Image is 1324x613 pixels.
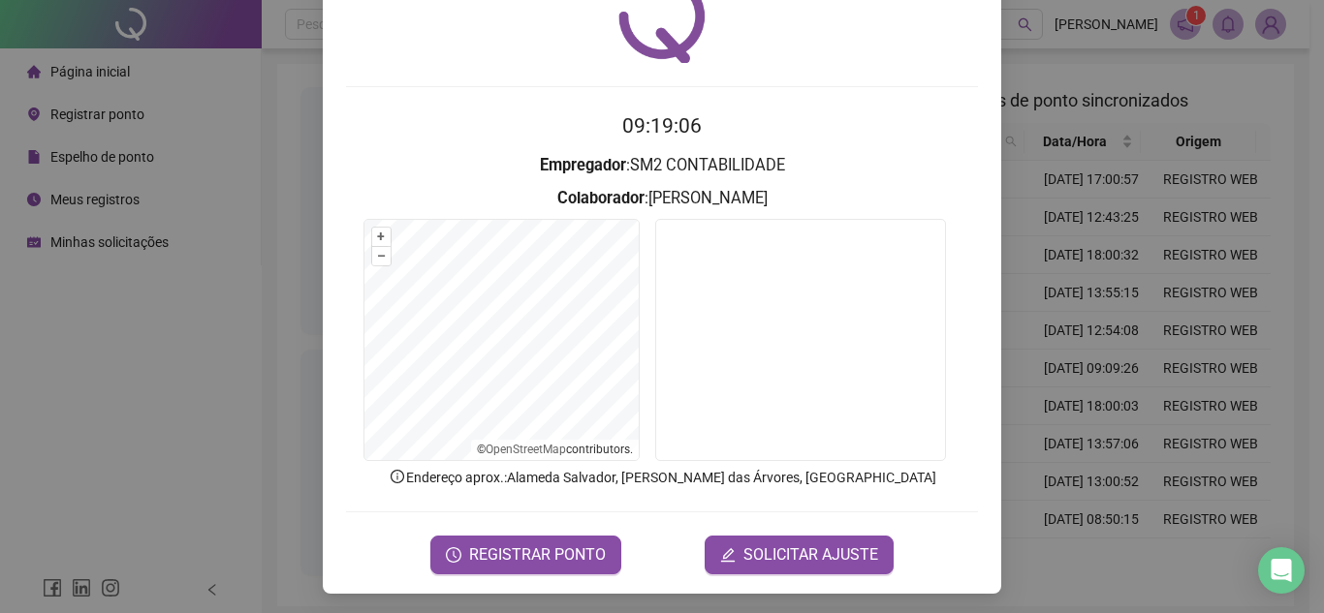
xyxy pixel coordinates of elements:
[477,443,633,456] li: © contributors.
[486,443,566,456] a: OpenStreetMap
[389,468,406,485] span: info-circle
[540,156,626,174] strong: Empregador
[557,189,645,207] strong: Colaborador
[743,543,878,567] span: SOLICITAR AJUSTE
[469,543,606,567] span: REGISTRAR PONTO
[372,247,391,265] button: –
[720,547,736,563] span: edit
[346,467,978,488] p: Endereço aprox. : Alameda Salvador, [PERSON_NAME] das Árvores, [GEOGRAPHIC_DATA]
[372,228,391,246] button: +
[622,114,702,138] time: 09:19:06
[705,536,894,574] button: editSOLICITAR AJUSTE
[1258,547,1305,594] div: Open Intercom Messenger
[346,186,978,211] h3: : [PERSON_NAME]
[346,153,978,178] h3: : SM2 CONTABILIDADE
[446,547,461,563] span: clock-circle
[430,536,621,574] button: REGISTRAR PONTO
